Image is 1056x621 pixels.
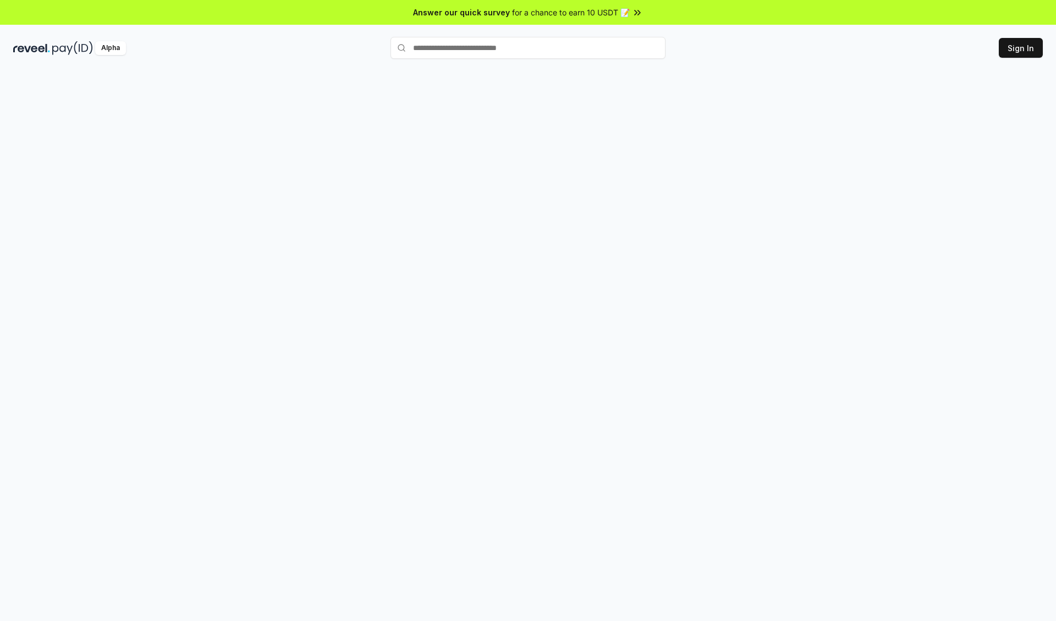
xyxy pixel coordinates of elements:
span: for a chance to earn 10 USDT 📝 [512,7,630,18]
button: Sign In [999,38,1043,58]
img: pay_id [52,41,93,55]
img: reveel_dark [13,41,50,55]
div: Alpha [95,41,126,55]
span: Answer our quick survey [413,7,510,18]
